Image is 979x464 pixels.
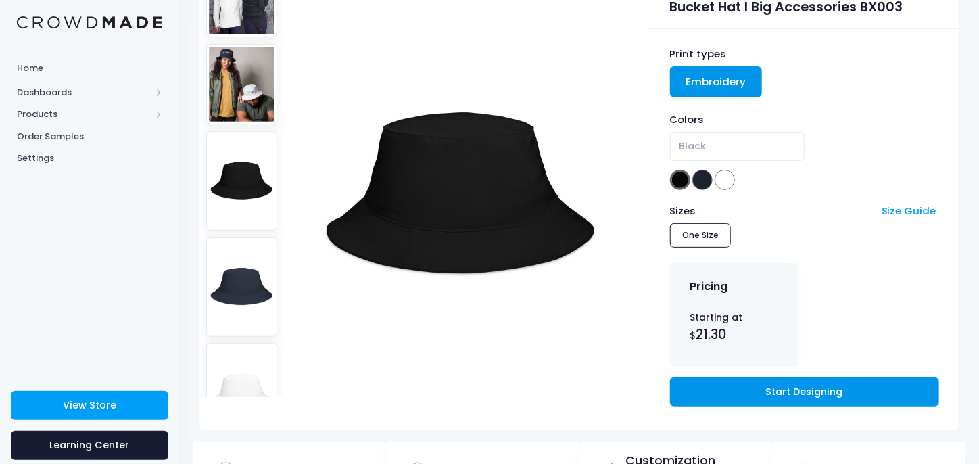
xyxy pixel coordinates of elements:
a: View Store [11,391,168,420]
span: 21.30 [696,325,726,344]
span: Learning Center [50,438,130,452]
a: Start Designing [670,377,939,407]
span: Black [670,132,805,161]
a: Learning Center [11,431,168,460]
h4: Pricing [690,280,727,294]
img: Logo [17,16,162,29]
span: Settings [17,152,162,165]
div: Colors [670,112,939,127]
span: Dashboards [17,86,151,99]
span: Products [17,108,151,121]
a: Size Guide [882,204,936,218]
a: Embroidery [670,66,763,97]
div: Starting at $ [690,310,778,344]
span: Black [679,139,707,154]
div: Print types [670,47,939,62]
span: Order Samples [17,130,162,143]
span: View Store [63,398,116,412]
span: Home [17,62,162,75]
div: Sizes [663,204,875,218]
